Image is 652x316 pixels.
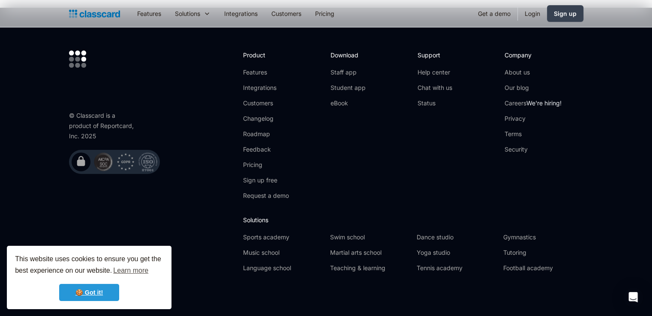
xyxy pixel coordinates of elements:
a: Terms [505,130,562,138]
a: Teaching & learning [330,264,409,272]
a: Swim school [330,233,409,241]
div: Sign up [554,9,577,18]
div: Solutions [168,4,217,23]
a: Feedback [243,145,289,154]
a: eBook [330,99,365,107]
div: Solutions [175,9,200,18]
a: Martial arts school [330,248,409,257]
a: Dance studio [417,233,496,241]
a: Pricing [308,4,341,23]
h2: Support [418,51,452,60]
a: Get a demo [471,4,517,23]
a: Staff app [330,68,365,77]
a: Features [130,4,168,23]
a: Sign up free [243,176,289,185]
a: Privacy [505,114,562,123]
h2: Download [330,51,365,60]
a: Music school [243,248,323,257]
h2: Product [243,51,289,60]
a: home [69,8,120,20]
a: Tutoring [503,248,583,257]
a: CareersWe're hiring! [505,99,562,107]
a: Gymnastics [503,233,583,241]
a: Football academy [503,264,583,272]
a: Changelog [243,114,289,123]
a: dismiss cookie message [59,284,119,301]
a: Pricing [243,161,289,169]
a: Integrations [217,4,264,23]
a: Login [518,4,547,23]
a: Help center [418,68,452,77]
a: Tennis academy [417,264,496,272]
div: © Classcard is a product of Reportcard, Inc. 2025 [69,110,138,141]
a: Sign up [547,5,583,22]
a: About us [505,68,562,77]
a: Customers [264,4,308,23]
a: Our blog [505,83,562,92]
a: Yoga studio [417,248,496,257]
a: Customers [243,99,289,107]
a: Chat with us [418,83,452,92]
a: Features [243,68,289,77]
span: This website uses cookies to ensure you get the best experience on our website. [15,254,163,277]
a: Roadmap [243,130,289,138]
a: learn more about cookies [112,264,150,277]
div: Open Intercom Messenger [623,287,643,307]
a: Sports academy [243,233,323,241]
a: Security [505,145,562,154]
h2: Solutions [243,215,583,224]
h2: Company [505,51,562,60]
a: Student app [330,83,365,92]
a: Integrations [243,83,289,92]
span: We're hiring! [526,99,562,107]
div: cookieconsent [7,246,171,309]
a: Request a demo [243,191,289,200]
a: Status [418,99,452,107]
a: Language school [243,264,323,272]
